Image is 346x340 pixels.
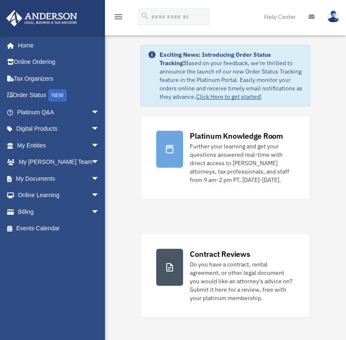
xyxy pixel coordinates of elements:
[6,203,112,220] a: Billingarrow_drop_down
[6,220,112,237] a: Events Calendar
[91,187,108,204] span: arrow_drop_down
[4,10,80,26] img: Anderson Advisors Platinum Portal
[91,104,108,121] span: arrow_drop_down
[190,260,294,302] div: Do you have a contract, rental agreement, or other legal document you would like an attorney's ad...
[6,187,112,204] a: Online Learningarrow_drop_down
[141,233,310,318] a: Contract Reviews Do you have a contract, rental agreement, or other legal document you would like...
[91,154,108,171] span: arrow_drop_down
[6,104,112,121] a: Platinum Q&Aarrow_drop_down
[160,51,271,67] strong: Exciting News: Introducing Order Status Tracking!
[6,37,108,54] a: Home
[190,142,294,184] div: Further your learning and get your questions answered real-time with direct access to [PERSON_NAM...
[6,121,112,137] a: Digital Productsarrow_drop_down
[140,11,149,21] i: search
[196,93,262,100] a: Click Here to get started!
[48,89,67,102] div: NEW
[327,11,340,23] img: User Pic
[190,249,250,259] div: Contract Reviews
[91,203,108,221] span: arrow_drop_down
[91,121,108,138] span: arrow_drop_down
[91,137,108,154] span: arrow_drop_down
[6,154,112,171] a: My [PERSON_NAME] Teamarrow_drop_down
[6,54,112,71] a: Online Ordering
[113,15,123,22] a: menu
[6,170,112,187] a: My Documentsarrow_drop_down
[6,137,112,154] a: My Entitiesarrow_drop_down
[113,12,123,22] i: menu
[160,50,303,101] div: Based on your feedback, we're thrilled to announce the launch of our new Order Status Tracking fe...
[141,115,310,200] a: Platinum Knowledge Room Further your learning and get your questions answered real-time with dire...
[6,87,112,104] a: Order StatusNEW
[190,131,283,141] div: Platinum Knowledge Room
[6,70,112,87] a: Tax Organizers
[91,170,108,187] span: arrow_drop_down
